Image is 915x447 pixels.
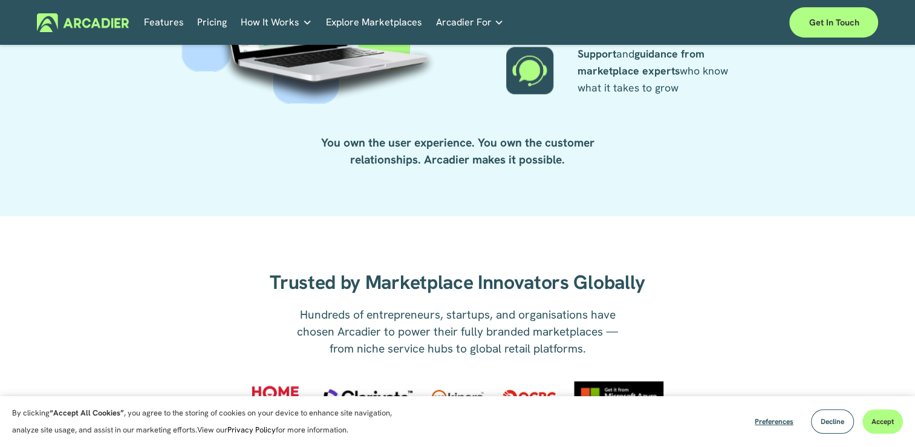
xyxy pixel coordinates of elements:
[227,425,276,435] a: Privacy Policy
[821,417,844,426] span: Decline
[270,270,645,295] span: Trusted by Marketplace Innovators Globally
[435,14,491,31] span: Arcadier For
[12,405,405,439] p: By clicking , you agree to the storing of cookies on your device to enhance site navigation, anal...
[855,389,915,447] iframe: Chat Widget
[435,13,504,32] a: folder dropdown
[326,13,422,32] a: Explore Marketplaces
[37,13,129,32] img: Arcadier
[746,409,803,434] button: Preferences
[755,417,793,426] span: Preferences
[241,14,299,31] span: How It Works
[144,13,184,32] a: Features
[197,13,227,32] a: Pricing
[578,47,616,61] strong: Support
[811,409,854,434] button: Decline
[50,408,124,418] strong: “Accept All Cookies”
[241,13,312,32] a: folder dropdown
[287,306,628,357] p: Hundreds of entrepreneurs, startups, and organisations have chosen Arcadier to power their fully ...
[578,47,708,78] strong: guidance from marketplace experts
[789,7,878,38] a: Get in touch
[321,135,594,167] strong: You own the user experience. You own the customer relationships. Arcadier makes it possible.
[578,45,734,96] p: and who know what it takes to grow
